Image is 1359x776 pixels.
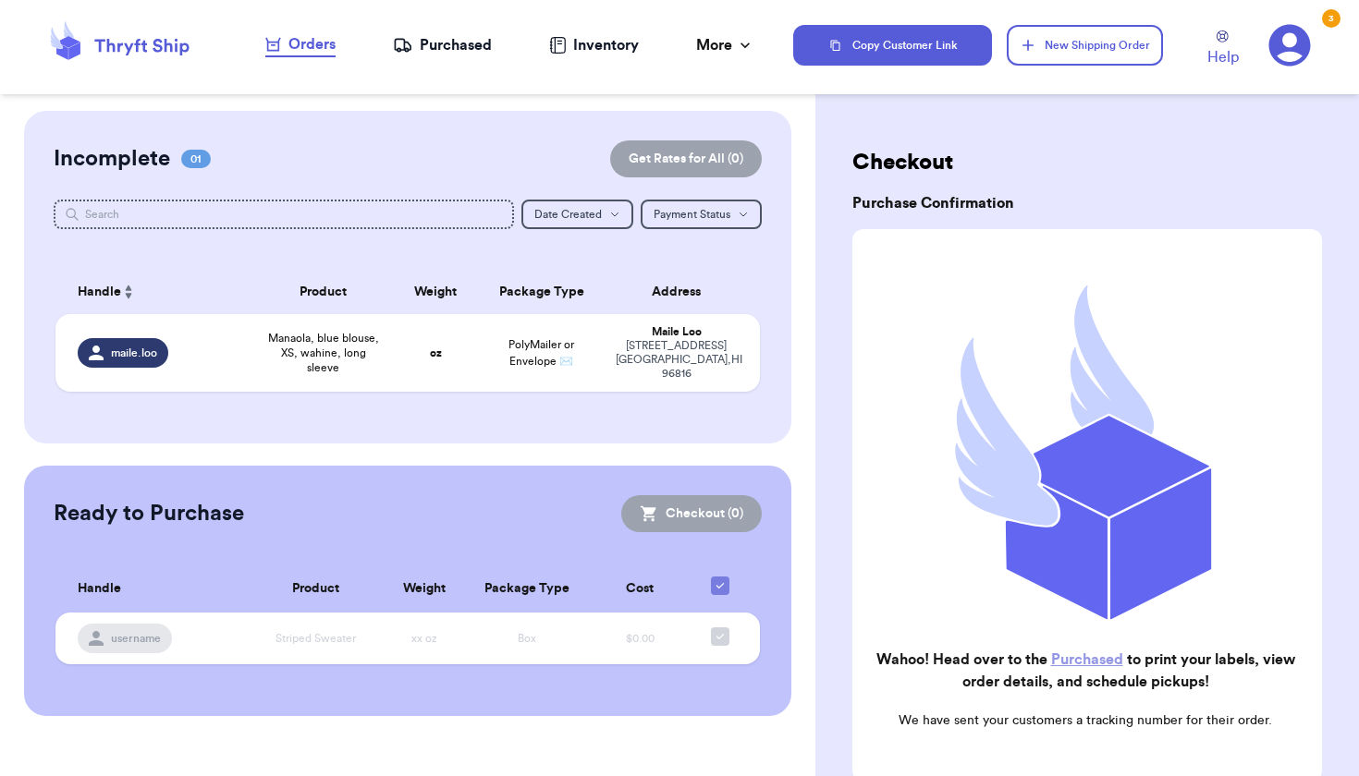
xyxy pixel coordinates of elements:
button: Sort ascending [121,281,136,303]
button: Payment Status [641,200,762,229]
span: Payment Status [654,209,730,220]
div: More [696,34,754,56]
h2: Wahoo! Head over to the to print your labels, view order details, and schedule pickups! [867,649,1304,693]
span: Box [518,633,536,644]
span: Handle [78,579,121,599]
p: We have sent your customers a tracking number for their order. [867,711,1304,730]
span: maile.loo [111,346,157,360]
th: Package Type [478,270,605,314]
button: Date Created [521,200,633,229]
button: Copy Customer Link [793,25,993,66]
span: Help [1207,46,1239,68]
a: 3 [1268,24,1311,67]
strong: oz [430,347,442,358]
a: Help [1207,30,1239,68]
div: [STREET_ADDRESS] [GEOGRAPHIC_DATA] , HI 96816 [616,339,737,381]
span: Manaola, blue blouse, XS, wahine, long sleeve [264,331,383,375]
button: Checkout (0) [621,495,762,532]
input: Search [54,200,513,229]
th: Product [247,565,384,612]
span: $0.00 [626,633,655,644]
span: Date Created [534,209,602,220]
span: username [111,631,161,646]
div: Maile Loo [616,325,737,339]
h2: Incomplete [54,144,170,174]
div: 3 [1322,9,1341,28]
span: Striped Sweater [275,633,356,644]
span: PolyMailer or Envelope ✉️ [508,339,574,367]
a: Orders [265,33,336,57]
th: Product [253,270,394,314]
a: Purchased [393,34,492,56]
h2: Checkout [852,148,1322,177]
a: Inventory [549,34,639,56]
button: New Shipping Order [1007,25,1162,66]
a: Purchased [1051,652,1123,667]
th: Weight [394,270,478,314]
th: Weight [384,565,466,612]
span: xx oz [411,633,437,644]
span: Handle [78,283,121,302]
h3: Purchase Confirmation [852,192,1322,214]
button: Get Rates for All (0) [610,140,762,177]
th: Package Type [466,565,589,612]
div: Orders [265,33,336,55]
h2: Ready to Purchase [54,499,244,528]
th: Cost [589,565,692,612]
th: Address [605,270,759,314]
span: 01 [181,150,211,168]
